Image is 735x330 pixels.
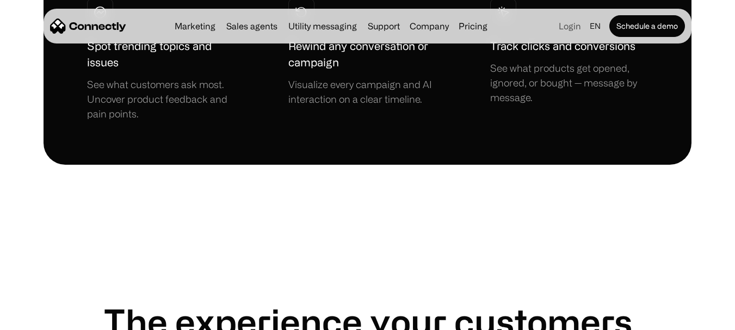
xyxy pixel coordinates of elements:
[490,61,648,105] div: See what products get opened, ignored, or bought — message by message.
[22,311,65,326] ul: Language list
[363,22,404,30] a: Support
[410,18,449,34] div: Company
[222,22,282,30] a: Sales agents
[11,310,65,326] aside: Language selected: English
[585,18,607,34] div: en
[87,38,245,71] h1: Spot trending topics and issues
[288,38,446,71] h1: Rewind any conversation or campaign
[609,15,685,37] a: Schedule a demo
[170,22,220,30] a: Marketing
[554,18,585,34] a: Login
[406,18,452,34] div: Company
[288,77,446,107] div: Visualize every campaign and AI interaction on a clear timeline.
[490,38,635,54] h1: Track clicks and conversions
[284,22,361,30] a: Utility messaging
[50,18,126,34] a: home
[87,77,245,121] div: See what customers ask most. Uncover product feedback and pain points.
[454,22,492,30] a: Pricing
[590,18,601,34] div: en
